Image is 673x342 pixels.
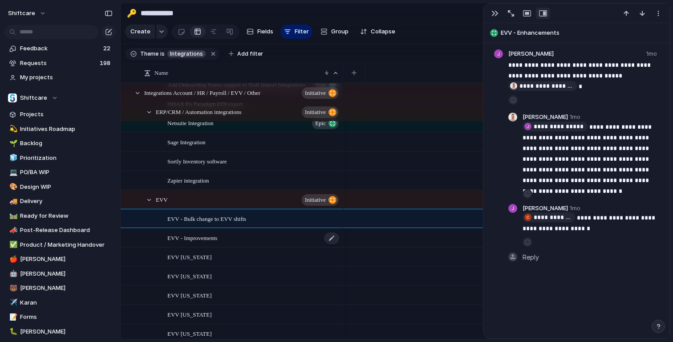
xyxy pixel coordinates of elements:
[9,138,16,149] div: 🌱
[158,49,166,59] button: is
[167,175,209,185] span: Zapier integration
[4,137,116,150] a: 🌱Backlog
[523,113,568,122] span: [PERSON_NAME]
[295,27,309,36] span: Filter
[9,297,16,308] div: ✈️
[4,180,116,194] a: 🎨Design WIP
[167,328,211,338] span: EVV [US_STATE]
[8,183,17,191] button: 🎨
[167,232,217,243] span: EVV - Improvements
[4,325,116,338] div: 🐛[PERSON_NAME]
[4,91,116,105] button: Shiftcare
[8,139,17,148] button: 🌱
[8,269,17,278] button: 🤖
[167,213,246,224] span: EVV - Bulk change to EVV shifts
[125,24,155,39] button: Create
[9,124,16,134] div: 💫
[9,326,16,337] div: 🐛
[4,122,116,136] a: 💫Initiatives Roadmap
[8,298,17,307] button: ✈️
[4,267,116,281] a: 🤖[PERSON_NAME]
[8,197,17,206] button: 🚚
[523,204,568,213] span: [PERSON_NAME]
[4,71,116,84] a: My projects
[103,44,112,53] span: 22
[4,209,116,223] a: 🛤️Ready for Review
[167,271,211,281] span: EVV [US_STATE]
[20,139,113,148] span: Backlog
[8,284,17,293] button: 🐻
[315,117,326,130] span: Epic
[127,7,137,19] div: 🔑
[8,313,17,322] button: 📝
[280,24,312,39] button: Filter
[20,125,113,134] span: Initiatives Roadmap
[20,110,113,119] span: Projects
[4,310,116,324] a: 📝Forms
[160,50,165,58] span: is
[302,106,339,118] button: initiative
[8,255,17,264] button: 🍎
[20,212,113,220] span: Ready for Review
[125,6,139,20] button: 🔑
[4,281,116,295] a: 🐻[PERSON_NAME]
[9,225,16,236] div: 📣
[570,113,582,122] span: 1mo
[9,182,16,192] div: 🎨
[130,27,150,36] span: Create
[4,296,116,309] a: ✈️Karan
[4,195,116,208] div: 🚚Delivery
[9,283,16,293] div: 🐻
[4,224,116,237] a: 📣Post-Release Dashboard
[8,9,35,18] span: shiftcare
[167,252,211,262] span: EVV [US_STATE]
[302,194,339,206] button: initiative
[243,24,277,39] button: Fields
[20,298,113,307] span: Karan
[20,44,101,53] span: Feedback
[316,24,353,39] button: Group
[20,183,113,191] span: Design WIP
[4,238,116,252] div: ✅Product / Marketing Handover
[4,252,116,266] a: 🍎[PERSON_NAME]
[20,197,113,206] span: Delivery
[4,108,116,121] a: Projects
[140,50,158,58] span: Theme
[100,59,112,68] span: 198
[9,312,16,322] div: 📝
[166,49,207,59] button: Integrations
[305,87,326,99] span: initiative
[154,69,168,77] span: Name
[9,269,16,279] div: 🤖
[20,73,113,82] span: My projects
[257,27,273,36] span: Fields
[8,212,17,220] button: 🛤️
[646,49,659,58] span: 1mo
[570,204,582,213] span: 1mo
[371,27,395,36] span: Collapse
[305,194,326,206] span: initiative
[8,240,17,249] button: ✅
[4,151,116,165] div: 🧊Prioritization
[156,106,241,117] span: ERP/CRM / Automation integrations
[8,168,17,177] button: 💻
[20,284,113,293] span: [PERSON_NAME]
[357,24,399,39] button: Collapse
[20,168,113,177] span: PO/BA WIP
[8,154,17,163] button: 🧊
[4,166,116,179] a: 💻PO/BA WIP
[4,6,51,20] button: shiftcare
[170,50,203,58] span: Integrations
[9,167,16,178] div: 💻
[20,313,113,322] span: Forms
[9,196,16,207] div: 🚚
[20,59,97,68] span: Requests
[20,226,113,235] span: Post-Release Dashboard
